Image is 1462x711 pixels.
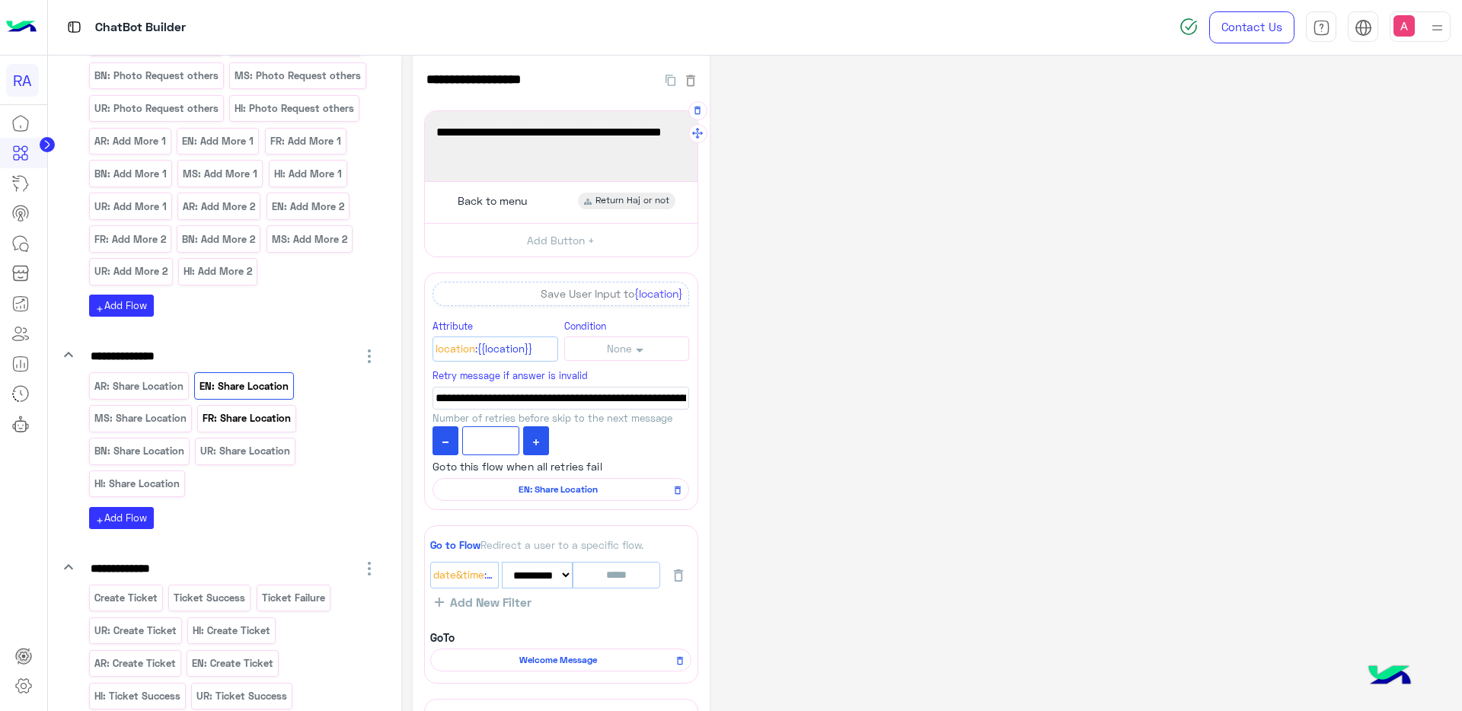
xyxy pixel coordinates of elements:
[1355,19,1372,37] img: tab
[202,410,292,427] p: FR: Share Location
[436,123,686,161] span: Please send your current location via Google Maps
[93,198,168,215] p: UR: Add More 1
[433,567,484,584] span: Date&Time
[95,516,104,525] i: add
[1209,11,1294,43] a: Contact Us
[59,558,78,576] i: keyboard_arrow_down
[475,341,532,358] span: :{{location}}
[430,649,691,671] div: Welcome Message
[430,595,536,610] button: Add New Filter
[578,193,675,209] div: Return Haj or not
[199,378,290,395] p: EN: Share Location
[458,194,527,208] span: Back to menu
[1363,650,1416,703] img: hulul-logo.png
[93,67,219,84] p: BN: Photo Request others
[688,124,707,143] button: Drag
[564,336,690,360] button: None
[93,132,167,150] p: AR: Add More 1
[658,71,683,88] button: Duplicate Flow
[196,687,289,705] p: UR: Ticket Success
[65,18,84,37] img: tab
[433,478,689,501] div: EN: Share Location
[93,442,185,460] p: BN: Share Location
[1306,11,1336,43] a: tab
[441,483,675,496] span: EN: Share Location
[173,589,247,607] p: Ticket Success
[93,687,181,705] p: HI: Ticket Success
[89,295,154,317] button: addAdd Flow
[270,231,348,248] p: MS: Add More 2
[425,223,697,257] button: Add Button +
[433,412,672,424] span: Number of retries before skip to the next message
[270,198,345,215] p: EN: Add More 2
[430,631,455,644] b: GoTo
[181,231,257,248] p: BN: Add More 2
[192,622,272,639] p: HI: Create Ticket
[260,589,326,607] p: Ticket Failure
[433,370,588,381] small: Retry message if answer is invalid
[181,132,255,150] p: EN: Add More 1
[93,100,219,117] p: UR: Photo Request others
[433,461,689,473] h1: Goto this flow when all retries fail
[93,263,168,280] p: UR: Add More 2
[183,263,254,280] p: HI: Add More 2
[1313,19,1330,37] img: tab
[439,653,678,667] span: Welcome Message
[59,346,78,364] i: keyboard_arrow_down
[433,320,473,332] small: Attribute
[444,595,531,609] span: Add New Filter
[430,539,480,551] span: Go to Flow
[93,410,187,427] p: MS: Share Location
[234,100,356,117] p: HI: Photo Request others
[595,194,669,208] span: Return Haj or not
[93,622,177,639] p: UR: Create Ticket
[1179,18,1198,36] img: spinner
[688,101,707,120] button: Delete Message
[234,67,362,84] p: MS: Photo Request others
[433,282,689,306] div: Save User Input to
[93,378,184,395] p: AR: Share Location
[200,442,292,460] p: UR: Share Location
[1393,15,1415,37] img: userImage
[95,18,186,38] p: ChatBot Builder
[430,537,691,553] div: Redirect a user to a specific flow.
[668,480,687,499] button: Remove Flow
[1428,18,1447,37] img: profile
[182,165,259,183] p: MS: Add More 1
[484,567,496,584] span: :{{last_interaction}}
[93,231,167,248] p: FR: Add More 2
[607,343,632,355] span: None
[95,304,104,314] i: add
[634,287,683,300] span: {location}
[6,11,37,43] img: Logo
[683,71,698,88] button: Delete Flow
[93,589,158,607] p: Create Ticket
[191,655,275,672] p: EN: Create Ticket
[273,165,343,183] p: HI: Add More 1
[436,341,475,358] span: Location
[89,507,154,529] button: addAdd Flow
[182,198,257,215] p: AR: Add More 2
[93,475,180,493] p: HI: Share Location
[93,655,177,672] p: AR: Create Ticket
[93,165,168,183] p: BN: Add More 1
[670,651,689,670] button: Remove Flow
[269,132,342,150] p: FR: Add More 1
[6,64,39,97] div: RA
[564,320,606,332] small: Condition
